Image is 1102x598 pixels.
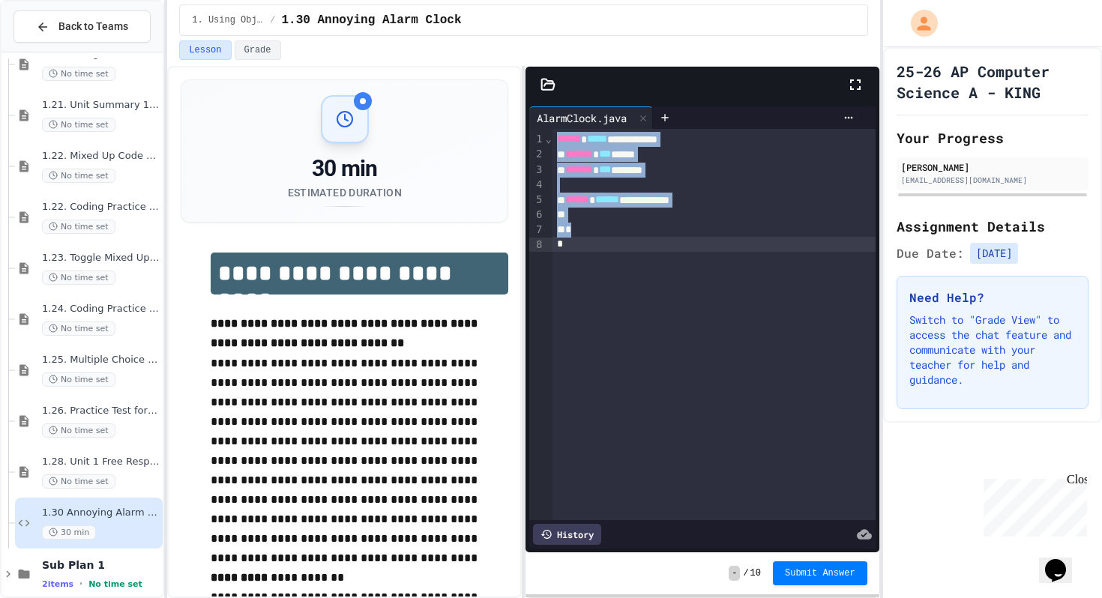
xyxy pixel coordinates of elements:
[533,524,601,545] div: History
[529,208,544,223] div: 6
[235,40,281,60] button: Grade
[897,127,1089,148] h2: Your Progress
[42,67,115,81] span: No time set
[901,175,1084,186] div: [EMAIL_ADDRESS][DOMAIN_NAME]
[529,110,634,126] div: AlarmClock.java
[529,132,544,147] div: 1
[288,155,402,182] div: 30 min
[529,163,544,178] div: 3
[785,567,855,579] span: Submit Answer
[544,133,552,145] span: Fold line
[88,579,142,589] span: No time set
[529,106,653,129] div: AlarmClock.java
[42,507,160,519] span: 1.30 Annoying Alarm Clock
[42,525,96,540] span: 30 min
[13,10,151,43] button: Back to Teams
[42,372,115,387] span: No time set
[42,474,115,489] span: No time set
[282,11,462,29] span: 1.30 Annoying Alarm Clock
[773,561,867,585] button: Submit Answer
[729,566,740,581] span: -
[909,312,1076,387] p: Switch to "Grade View" to access the chat feature and communicate with your teacher for help and ...
[42,558,160,572] span: Sub Plan 1
[1039,538,1087,583] iframe: chat widget
[529,238,544,253] div: 8
[897,61,1089,103] h1: 25-26 AP Computer Science A - KING
[895,6,942,40] div: My Account
[42,423,115,438] span: No time set
[897,244,964,262] span: Due Date:
[529,193,544,208] div: 5
[897,216,1089,237] h2: Assignment Details
[42,118,115,132] span: No time set
[192,14,264,26] span: 1. Using Objects and Methods
[42,150,160,163] span: 1.22. Mixed Up Code Practice 1b (1.7-1.15)
[901,160,1084,174] div: [PERSON_NAME]
[42,252,160,265] span: 1.23. Toggle Mixed Up or Write Code Practice 1b (1.7-1.15)
[288,185,402,200] div: Estimated Duration
[79,578,82,590] span: •
[42,169,115,183] span: No time set
[529,147,544,162] div: 2
[750,567,761,579] span: 10
[42,405,160,417] span: 1.26. Practice Test for Objects (1.12-1.14)
[978,473,1087,537] iframe: chat widget
[270,14,275,26] span: /
[42,303,160,315] span: 1.24. Coding Practice 1b (1.7-1.15)
[529,178,544,193] div: 4
[42,456,160,468] span: 1.28. Unit 1 Free Response Question (FRQ) Practice
[42,201,160,214] span: 1.22. Coding Practice 1b (1.7-1.15)
[909,289,1076,306] h3: Need Help?
[6,6,103,95] div: Chat with us now!Close
[42,354,160,366] span: 1.25. Multiple Choice Exercises for Unit 1b (1.9-1.15)
[529,223,544,238] div: 7
[42,321,115,336] span: No time set
[42,99,160,112] span: 1.21. Unit Summary 1b (1.7-1.15)
[42,579,73,589] span: 2 items
[42,220,115,234] span: No time set
[970,243,1018,264] span: [DATE]
[58,19,128,34] span: Back to Teams
[743,567,748,579] span: /
[42,271,115,285] span: No time set
[179,40,231,60] button: Lesson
